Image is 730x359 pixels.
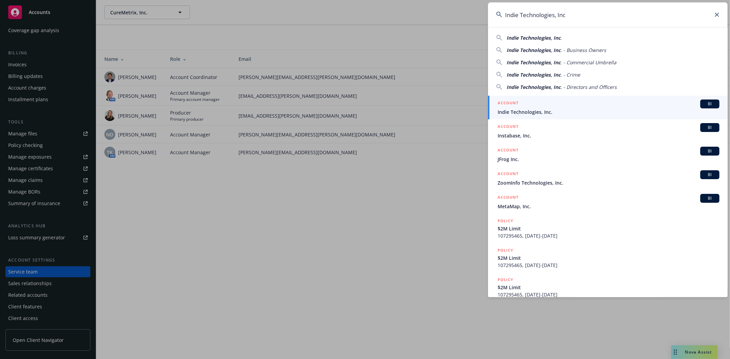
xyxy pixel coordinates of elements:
span: $2M Limit [498,254,719,262]
h5: ACCOUNT [498,123,518,131]
span: . - Crime [561,71,580,78]
span: ZoomInfo Technologies, Inc. [498,179,719,186]
input: Search... [488,2,728,27]
a: POLICY$2M Limit107295465, [DATE]-[DATE] [488,272,728,302]
span: Indie Technologies, Inc [507,71,561,78]
span: $2M Limit [498,225,719,232]
a: ACCOUNTBIInstabase, Inc. [488,119,728,143]
h5: POLICY [498,217,513,224]
span: Instabase, Inc. [498,132,719,139]
span: Indie Technologies, Inc [507,84,561,90]
a: ACCOUNTBIZoomInfo Technologies, Inc. [488,167,728,190]
span: 107295465, [DATE]-[DATE] [498,291,719,298]
span: BI [703,124,717,131]
h5: ACCOUNT [498,194,518,202]
h5: ACCOUNT [498,147,518,155]
span: MetaMap, Inc. [498,203,719,210]
span: BI [703,195,717,201]
a: POLICY$2M Limit107295465, [DATE]-[DATE] [488,214,728,243]
span: Indie Technologies, Inc [507,35,561,41]
a: POLICY$2M Limit107295465, [DATE]-[DATE] [488,243,728,272]
span: . - Business Owners [561,47,606,53]
h5: POLICY [498,247,513,254]
span: 107295465, [DATE]-[DATE] [498,262,719,269]
span: 107295465, [DATE]-[DATE] [498,232,719,239]
a: ACCOUNTBIJFrog Inc. [488,143,728,167]
span: BI [703,172,717,178]
h5: POLICY [498,276,513,283]
span: . - Commercial Umbrella [561,59,616,66]
span: . [561,35,562,41]
h5: ACCOUNT [498,99,518,108]
span: BI [703,148,717,154]
span: JFrog Inc. [498,156,719,163]
span: BI [703,101,717,107]
span: Indie Technologies, Inc [507,59,561,66]
span: . - Directors and Officers [561,84,617,90]
a: ACCOUNTBIIndie Technologies, Inc. [488,96,728,119]
span: $2M Limit [498,284,719,291]
span: Indie Technologies, Inc [507,47,561,53]
span: Indie Technologies, Inc. [498,108,719,116]
a: ACCOUNTBIMetaMap, Inc. [488,190,728,214]
h5: ACCOUNT [498,170,518,178]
